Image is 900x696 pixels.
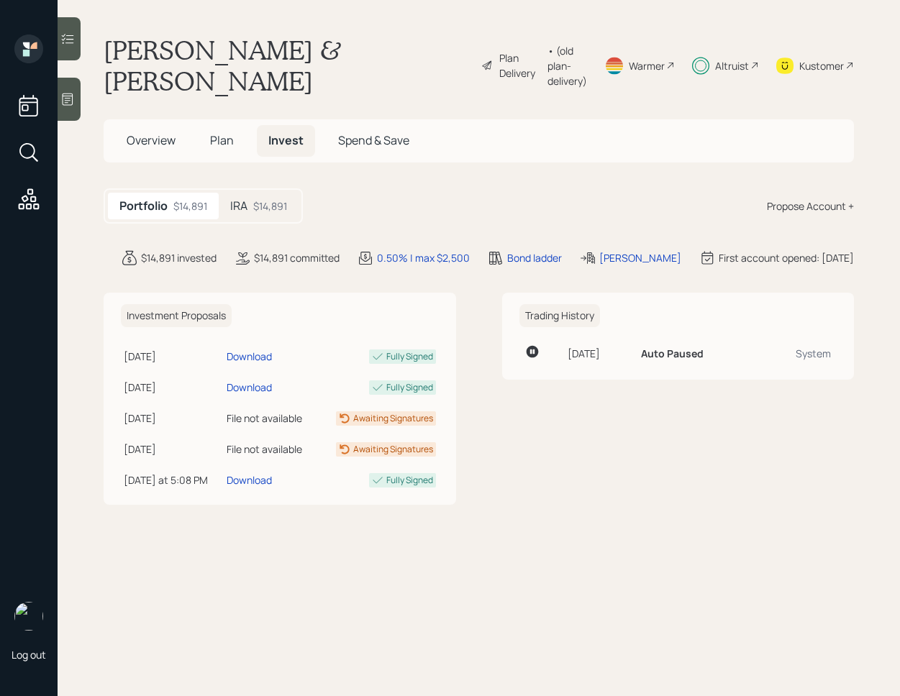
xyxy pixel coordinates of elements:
h6: Trading History [519,304,600,328]
div: • (old plan-delivery) [547,43,587,88]
div: Awaiting Signatures [353,412,433,425]
div: Fully Signed [386,474,433,487]
div: First account opened: [DATE] [719,250,854,265]
div: $14,891 invested [141,250,217,265]
div: $14,891 committed [254,250,340,265]
div: [PERSON_NAME] [599,250,681,265]
h6: Investment Proposals [121,304,232,328]
div: Propose Account + [767,198,854,214]
div: Download [227,472,272,487]
div: Altruist [715,58,749,73]
div: [DATE] [124,380,221,395]
div: Kustomer [799,58,844,73]
div: [DATE] [568,346,629,361]
div: [DATE] [124,411,221,426]
span: Spend & Save [338,132,409,148]
span: Plan [210,132,234,148]
div: Download [227,380,272,395]
div: Fully Signed [386,381,433,394]
div: [DATE] [124,441,221,457]
div: Fully Signed [386,350,433,363]
div: $14,891 [173,198,207,214]
h5: IRA [230,199,247,213]
div: Warmer [629,58,665,73]
div: Log out [12,648,46,661]
div: File not available [227,441,314,457]
div: [DATE] [124,349,221,364]
div: Awaiting Signatures [353,443,433,456]
h6: Auto Paused [641,348,704,360]
img: retirable_logo.png [14,602,43,631]
div: System [765,346,831,361]
div: 0.50% | max $2,500 [377,250,470,265]
div: [DATE] at 5:08 PM [124,472,221,487]
div: $14,891 [253,198,287,214]
div: Bond ladder [507,250,562,265]
div: File not available [227,411,314,426]
div: Plan Delivery [499,50,540,81]
span: Overview [127,132,176,148]
span: Invest [268,132,304,148]
div: Download [227,349,272,364]
h5: Portfolio [119,199,168,213]
h1: [PERSON_NAME] & [PERSON_NAME] [104,35,470,96]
